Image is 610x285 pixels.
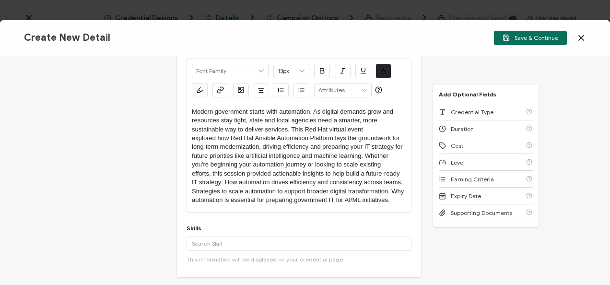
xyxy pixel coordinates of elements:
span: Duration [451,125,474,132]
span: Cost [451,142,463,149]
input: Search Skill [187,237,411,251]
button: Save & Continue [494,31,567,45]
span: Credential Type [451,108,493,116]
span: Earning Criteria [451,176,494,183]
span: Save & Continue [503,34,558,41]
div: Skills [187,225,201,232]
iframe: Chat Widget [562,239,610,285]
span: This information will be displayed on your credential page. [187,256,344,263]
span: Expiry Date [451,192,481,200]
p: Modern government starts with automation. As digital demands grow and resources stay tight, state... [192,107,406,205]
p: Add Optional Fields [433,91,502,98]
span: Supporting Documents [451,209,512,216]
span: Level [451,159,465,166]
span: Create New Detail [24,32,110,44]
input: Attributes [315,83,371,97]
input: Font Family [192,64,268,78]
input: Font Size [274,64,309,78]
